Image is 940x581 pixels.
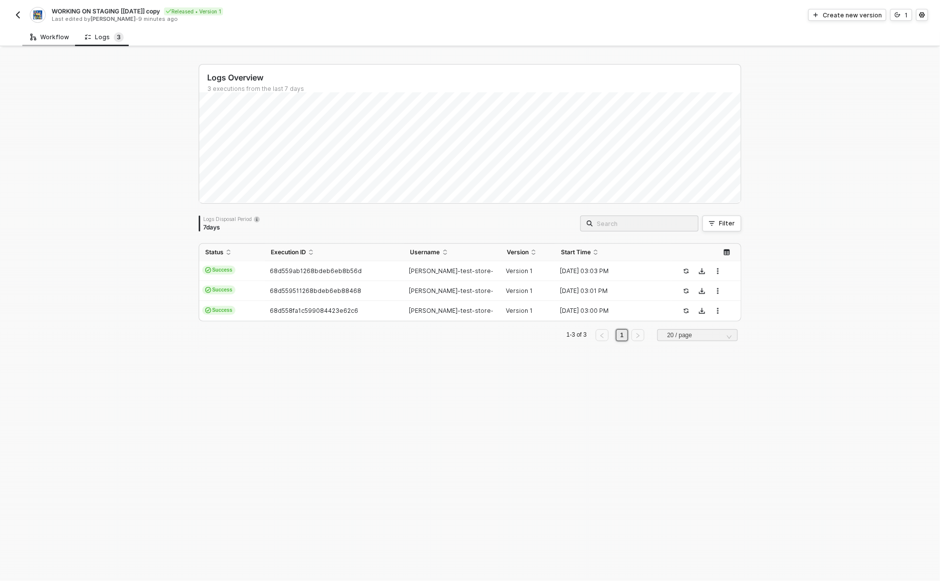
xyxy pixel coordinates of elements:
[683,288,689,294] span: icon-success-page
[199,244,265,261] th: Status
[699,268,705,274] span: icon-download
[506,287,533,294] span: Version 1
[823,11,882,19] div: Create new version
[635,333,641,339] span: right
[506,307,533,314] span: Version 1
[699,308,705,314] span: icon-download
[703,216,741,231] button: Filter
[808,9,886,21] button: Create new version
[616,329,628,341] li: 1
[905,11,908,19] div: 1
[207,73,741,83] div: Logs Overview
[205,287,211,293] span: icon-cards
[12,9,24,21] button: back
[202,306,235,315] span: Success
[657,329,738,345] div: Page Size
[410,248,440,256] span: Username
[596,329,609,341] button: left
[561,248,591,256] span: Start Time
[663,330,732,341] input: Page Size
[30,33,69,41] div: Workflow
[683,268,689,274] span: icon-success-page
[202,286,235,294] span: Success
[205,307,211,313] span: icon-cards
[203,216,260,222] div: Logs Disposal Period
[117,33,121,41] span: 3
[890,9,912,21] button: 1
[409,267,502,275] span: [PERSON_NAME]-test-store-s...
[52,15,469,23] div: Last edited by - 9 minutes ago
[501,244,555,261] th: Version
[631,329,644,341] button: right
[630,329,646,341] li: Next Page
[271,248,306,256] span: Execution ID
[203,223,260,231] div: 7 days
[724,249,730,255] span: icon-table
[33,10,42,19] img: integration-icon
[594,329,610,341] li: Previous Page
[667,328,732,343] span: 20 / page
[265,244,404,261] th: Execution ID
[85,32,124,42] div: Logs
[699,288,705,294] span: icon-download
[205,267,211,273] span: icon-cards
[409,307,502,314] span: [PERSON_NAME]-test-store-s...
[813,12,819,18] span: icon-play
[164,7,223,15] div: Released • Version 1
[599,333,605,339] span: left
[114,32,124,42] sup: 3
[555,267,663,275] div: [DATE] 03:03 PM
[565,329,588,341] li: 1-3 of 3
[404,244,501,261] th: Username
[597,218,692,229] input: Search
[90,15,136,22] span: [PERSON_NAME]
[555,244,671,261] th: Start Time
[270,287,361,294] span: 68d559511268bdeb6eb88468
[14,11,22,19] img: back
[205,248,224,256] span: Status
[270,307,358,314] span: 68d558fa1c599084423e62c6
[507,248,529,256] span: Version
[719,219,735,227] div: Filter
[618,330,627,341] a: 1
[207,85,741,93] div: 3 executions from the last 7 days
[683,308,689,314] span: icon-success-page
[895,12,901,18] span: icon-versioning
[52,7,160,15] span: WORKING ON STAGING [[DATE]] copy
[555,307,663,315] div: [DATE] 03:00 PM
[270,267,362,275] span: 68d559ab1268bdeb6eb8b56d
[555,287,663,295] div: [DATE] 03:01 PM
[506,267,533,275] span: Version 1
[202,266,235,275] span: Success
[409,287,502,294] span: [PERSON_NAME]-test-store-s...
[919,12,925,18] span: icon-settings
